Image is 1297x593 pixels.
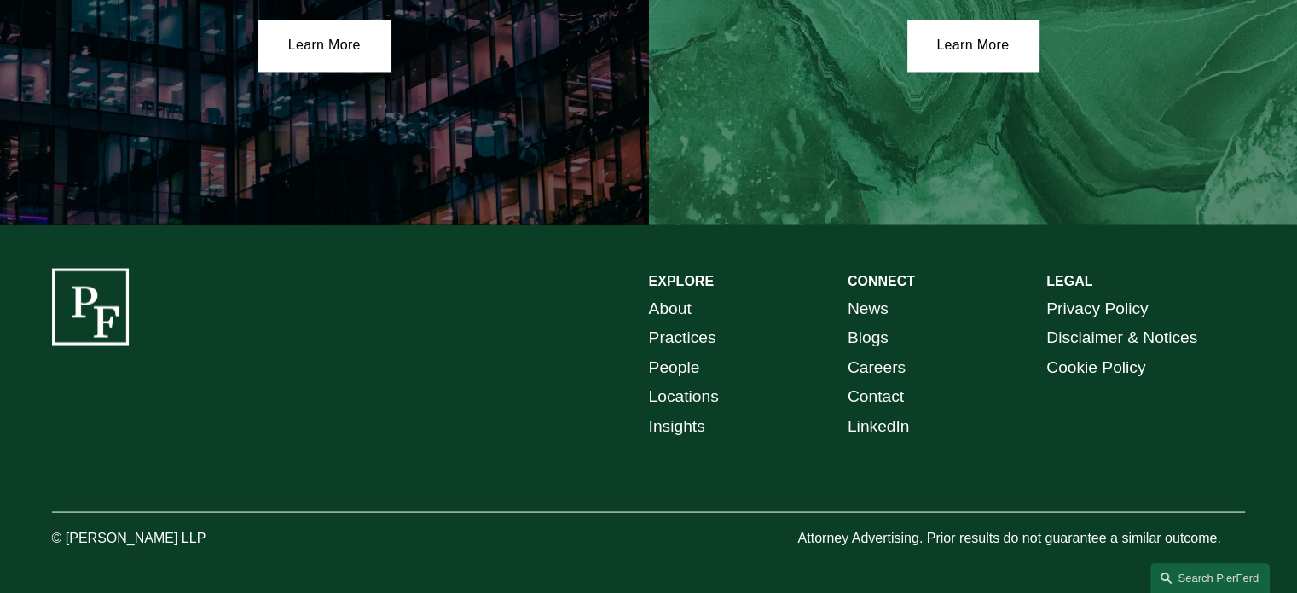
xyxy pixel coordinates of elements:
[1046,323,1197,352] a: Disclaimer & Notices
[907,20,1039,71] a: Learn More
[649,411,705,441] a: Insights
[649,323,716,352] a: Practices
[258,20,391,71] a: Learn More
[848,323,889,352] a: Blogs
[848,352,906,382] a: Careers
[848,294,889,323] a: News
[649,381,719,411] a: Locations
[848,411,910,441] a: LinkedIn
[649,352,700,382] a: People
[649,273,714,288] strong: EXPLORE
[52,526,301,550] p: © [PERSON_NAME] LLP
[649,294,692,323] a: About
[1150,563,1270,593] a: Search this site
[1046,294,1148,323] a: Privacy Policy
[848,381,904,411] a: Contact
[848,273,915,288] strong: CONNECT
[797,526,1245,550] p: Attorney Advertising. Prior results do not guarantee a similar outcome.
[1046,352,1145,382] a: Cookie Policy
[1046,273,1092,288] strong: LEGAL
